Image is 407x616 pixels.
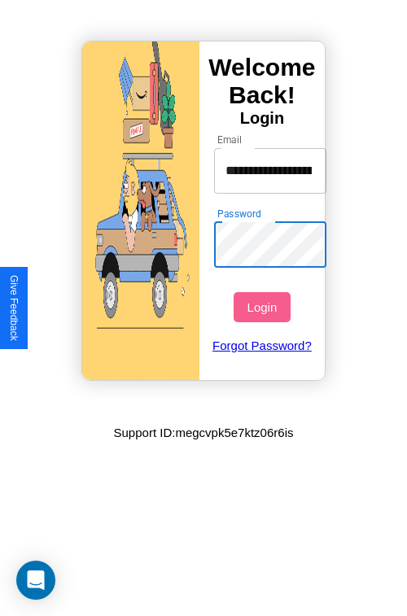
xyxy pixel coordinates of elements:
[217,133,243,146] label: Email
[114,422,294,443] p: Support ID: megcvpk5e7ktz06r6is
[206,322,319,369] a: Forgot Password?
[199,54,325,109] h3: Welcome Back!
[82,42,199,380] img: gif
[234,292,290,322] button: Login
[217,207,260,221] label: Password
[8,275,20,341] div: Give Feedback
[199,109,325,128] h4: Login
[16,561,55,600] div: Open Intercom Messenger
